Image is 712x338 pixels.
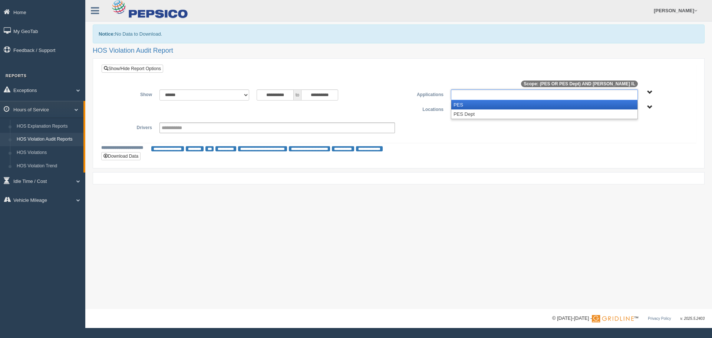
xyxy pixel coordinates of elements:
[13,146,83,160] a: HOS Violations
[399,89,447,98] label: Applications
[592,315,634,322] img: Gridline
[451,100,637,109] li: PES
[294,89,301,101] span: to
[93,24,705,43] div: No Data to Download.
[680,316,705,321] span: v. 2025.5.2403
[102,65,163,73] a: Show/Hide Report Options
[107,122,156,131] label: Drivers
[399,104,447,113] label: Locations
[13,160,83,173] a: HOS Violation Trend
[93,47,705,55] h2: HOS Violation Audit Report
[13,120,83,133] a: HOS Explanation Reports
[13,133,83,146] a: HOS Violation Audit Reports
[99,31,115,37] b: Notice:
[521,81,638,87] span: Scope: (PES OR PES Dept) AND [PERSON_NAME] IL
[101,152,141,160] button: Download Data
[648,316,671,321] a: Privacy Policy
[107,89,156,98] label: Show
[552,315,705,322] div: © [DATE]-[DATE] - ™
[451,109,637,119] li: PES Dept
